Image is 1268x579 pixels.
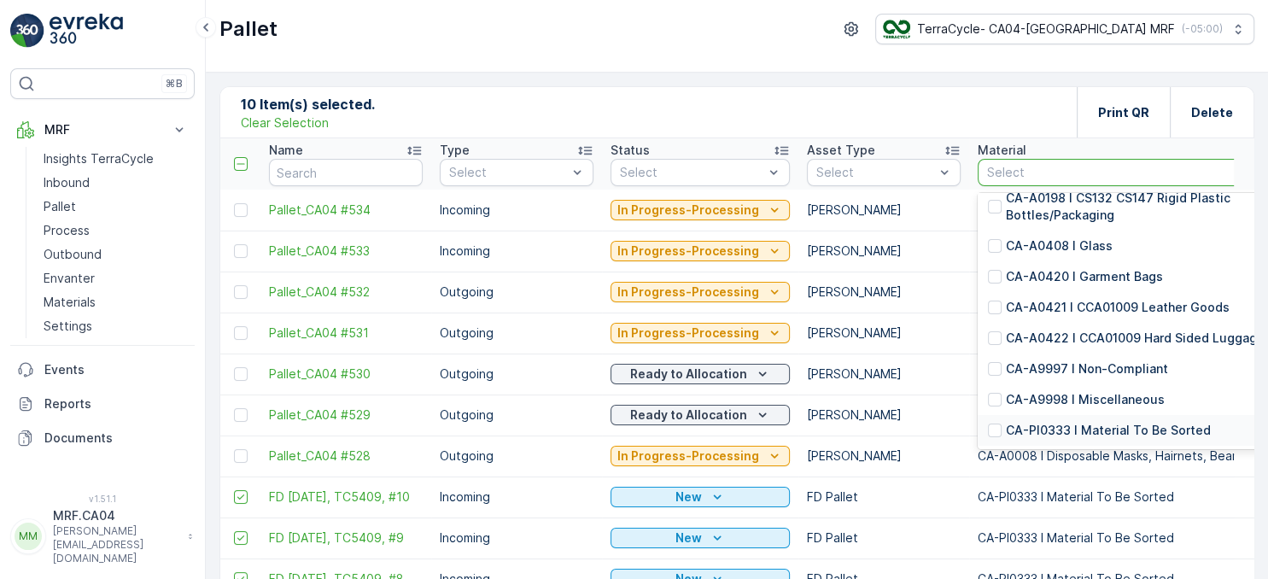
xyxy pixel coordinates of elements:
[617,325,759,342] p: In Progress-Processing
[44,270,95,287] p: Envanter
[234,531,248,545] div: Toggle Row Selected
[440,366,593,383] p: Outgoing
[234,367,248,381] div: Toggle Row Selected
[1006,268,1163,285] p: CA-A0420 I Garment Bags
[440,284,593,301] p: Outgoing
[611,487,790,507] button: New
[807,202,961,219] p: [PERSON_NAME]
[15,523,42,550] div: MM
[440,529,593,547] p: Incoming
[611,405,790,425] button: Ready to Allocation
[1006,330,1265,347] p: CA-A0422 I CCA01009 Hard Sided Luggage
[234,449,248,463] div: Toggle Row Selected
[611,282,790,302] button: In Progress-Processing
[269,406,423,424] a: Pallet_CA04 #529
[675,529,702,547] p: New
[807,243,961,260] p: [PERSON_NAME]
[44,361,188,378] p: Events
[617,284,759,301] p: In Progress-Processing
[10,507,195,565] button: MMMRF.CA04[PERSON_NAME][EMAIL_ADDRESS][DOMAIN_NAME]
[617,202,759,219] p: In Progress-Processing
[807,406,961,424] p: [PERSON_NAME]
[1006,299,1230,316] p: CA-A0421 I CCA01009 Leather Goods
[234,244,248,258] div: Toggle Row Selected
[53,524,179,565] p: [PERSON_NAME][EMAIL_ADDRESS][DOMAIN_NAME]
[269,447,423,465] a: Pallet_CA04 #528
[440,142,470,159] p: Type
[630,366,747,383] p: Ready to Allocation
[440,325,593,342] p: Outgoing
[617,447,759,465] p: In Progress-Processing
[269,529,423,547] span: FD [DATE], TC5409, #9
[1006,360,1168,377] p: CA-A9997 I Non-Compliant
[269,488,423,506] a: FD Sep 26 2025, TC5409, #10
[37,219,195,243] a: Process
[611,323,790,343] button: In Progress-Processing
[1191,104,1233,121] p: Delete
[617,243,759,260] p: In Progress-Processing
[269,325,423,342] a: Pallet_CA04 #531
[10,353,195,387] a: Events
[611,528,790,548] button: New
[1006,422,1211,439] p: CA-PI0333 I Material To Be Sorted
[37,266,195,290] a: Envanter
[978,142,1026,159] p: Material
[611,200,790,220] button: In Progress-Processing
[10,387,195,421] a: Reports
[37,147,195,171] a: Insights TerraCycle
[807,366,961,383] p: [PERSON_NAME]
[37,243,195,266] a: Outbound
[44,318,92,335] p: Settings
[10,14,44,48] img: logo
[269,488,423,506] span: FD [DATE], TC5409, #10
[37,195,195,219] a: Pallet
[816,164,934,181] p: Select
[875,14,1254,44] button: TerraCycle- CA04-[GEOGRAPHIC_DATA] MRF(-05:00)
[611,446,790,466] button: In Progress-Processing
[37,171,195,195] a: Inbound
[807,447,961,465] p: [PERSON_NAME]
[50,14,123,48] img: logo_light-DOdMpM7g.png
[807,529,961,547] p: FD Pallet
[44,430,188,447] p: Documents
[234,408,248,422] div: Toggle Row Selected
[807,284,961,301] p: [PERSON_NAME]
[917,20,1175,38] p: TerraCycle- CA04-[GEOGRAPHIC_DATA] MRF
[675,488,702,506] p: New
[44,222,90,239] p: Process
[883,20,910,38] img: TC_8rdWMmT_gp9TRR3.png
[449,164,567,181] p: Select
[269,366,423,383] a: Pallet_CA04 #530
[611,142,650,159] p: Status
[611,241,790,261] button: In Progress-Processing
[44,150,154,167] p: Insights TerraCycle
[44,246,102,263] p: Outbound
[807,142,875,159] p: Asset Type
[10,113,195,147] button: MRF
[1006,391,1165,408] p: CA-A9998 I Miscellaneous
[807,488,961,506] p: FD Pallet
[44,395,188,412] p: Reports
[269,284,423,301] a: Pallet_CA04 #532
[269,529,423,547] a: FD Sep 26 2025, TC5409, #9
[241,94,375,114] p: 10 Item(s) selected.
[234,326,248,340] div: Toggle Row Selected
[219,15,278,43] p: Pallet
[440,447,593,465] p: Outgoing
[1098,104,1149,121] p: Print QR
[269,202,423,219] span: Pallet_CA04 #534
[234,285,248,299] div: Toggle Row Selected
[10,421,195,455] a: Documents
[234,203,248,217] div: Toggle Row Selected
[630,406,747,424] p: Ready to Allocation
[1182,22,1223,36] p: ( -05:00 )
[166,77,183,91] p: ⌘B
[269,243,423,260] a: Pallet_CA04 #533
[241,114,329,132] p: Clear Selection
[987,164,1255,181] p: Select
